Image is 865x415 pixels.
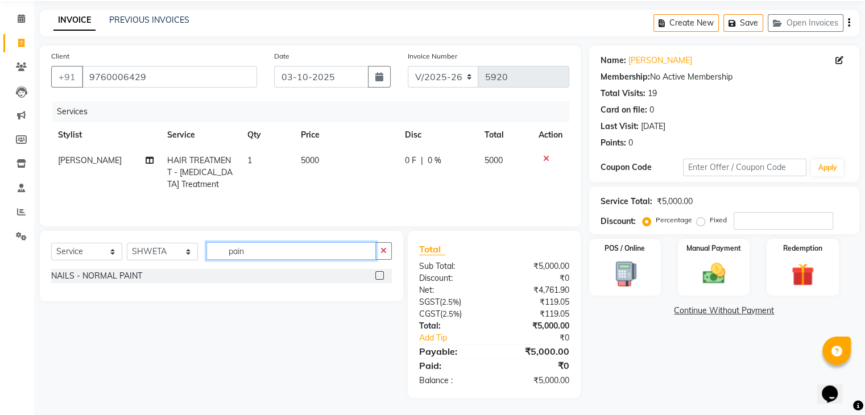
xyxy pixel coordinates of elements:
span: 5000 [301,155,319,165]
div: ₹0 [508,332,577,344]
input: Search by Name/Mobile/Email/Code [82,66,257,88]
div: Sub Total: [411,260,494,272]
div: Discount: [601,215,636,227]
div: No Active Membership [601,71,848,83]
th: Service [160,122,241,148]
div: Total Visits: [601,88,645,99]
span: 2.5% [442,297,459,306]
label: Redemption [783,243,822,254]
button: Create New [653,14,719,32]
span: SGST [419,297,440,307]
div: ₹4,761.90 [494,284,578,296]
div: [DATE] [641,121,665,132]
div: Coupon Code [601,161,683,173]
div: ₹0 [494,359,578,372]
div: Net: [411,284,494,296]
button: Open Invoices [768,14,843,32]
div: ₹119.05 [494,296,578,308]
th: Disc [398,122,478,148]
span: 0 F [405,155,416,167]
img: _pos-terminal.svg [606,260,643,288]
div: Paid: [411,359,494,372]
div: ( ) [411,296,494,308]
a: [PERSON_NAME] [628,55,692,67]
div: Card on file: [601,104,647,116]
img: _cash.svg [696,260,732,287]
span: 2.5% [442,309,460,318]
div: Total: [411,320,494,332]
a: PREVIOUS INVOICES [109,15,189,25]
th: Action [532,122,569,148]
div: Services [52,101,578,122]
label: Client [51,51,69,61]
div: NAILS - NORMAL PAINT [51,270,142,282]
iframe: chat widget [817,370,854,404]
th: Price [294,122,398,148]
div: Name: [601,55,626,67]
div: Service Total: [601,196,652,208]
a: Add Tip [411,332,508,344]
span: | [421,155,423,167]
th: Total [478,122,532,148]
th: Stylist [51,122,160,148]
div: ₹5,000.00 [657,196,693,208]
div: ₹5,000.00 [494,320,578,332]
span: 5000 [485,155,503,165]
th: Qty [241,122,294,148]
label: Percentage [656,215,692,225]
button: Apply [811,159,843,176]
span: Total [419,243,445,255]
input: Search or Scan [206,242,376,260]
span: [PERSON_NAME] [58,155,122,165]
span: 0 % [428,155,441,167]
img: _gift.svg [784,260,821,289]
div: ₹5,000.00 [494,345,578,358]
label: Fixed [710,215,727,225]
div: Membership: [601,71,650,83]
button: Save [723,14,763,32]
span: CGST [419,309,440,319]
div: Balance : [411,375,494,387]
div: Last Visit: [601,121,639,132]
input: Enter Offer / Coupon Code [683,159,807,176]
div: 0 [649,104,654,116]
div: ₹5,000.00 [494,375,578,387]
label: Manual Payment [686,243,741,254]
span: HAIR TREATMENT - [MEDICAL_DATA] Treatment [167,155,233,189]
div: Points: [601,137,626,149]
span: 1 [247,155,252,165]
label: Invoice Number [408,51,457,61]
div: ₹0 [494,272,578,284]
button: +91 [51,66,83,88]
div: 0 [628,137,633,149]
div: 19 [648,88,657,99]
label: Date [274,51,289,61]
label: POS / Online [605,243,645,254]
div: Discount: [411,272,494,284]
div: Payable: [411,345,494,358]
a: INVOICE [53,10,96,31]
div: ( ) [411,308,494,320]
a: Continue Without Payment [591,305,857,317]
div: ₹5,000.00 [494,260,578,272]
div: ₹119.05 [494,308,578,320]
